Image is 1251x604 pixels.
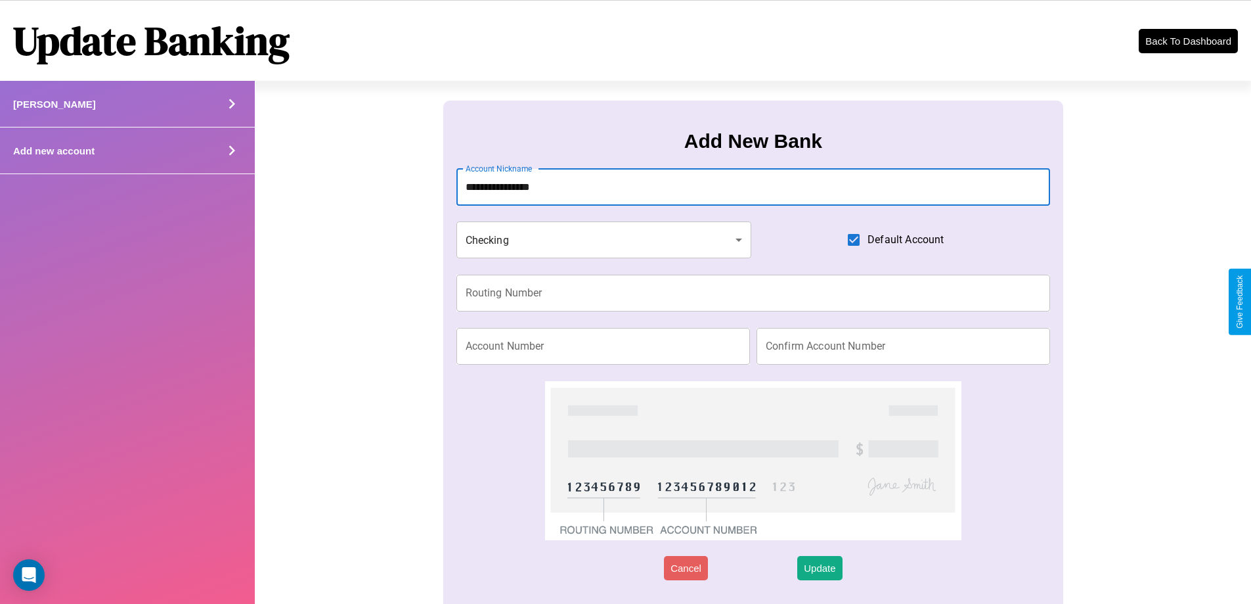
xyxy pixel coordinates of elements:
button: Cancel [664,556,708,580]
h1: Update Banking [13,14,290,68]
button: Back To Dashboard [1139,29,1238,53]
div: Open Intercom Messenger [13,559,45,591]
img: check [545,381,961,540]
h4: Add new account [13,145,95,156]
div: Give Feedback [1235,275,1244,329]
h4: [PERSON_NAME] [13,99,96,110]
div: Checking [456,221,752,258]
span: Default Account [867,232,944,248]
label: Account Nickname [466,163,533,174]
h3: Add New Bank [684,130,822,152]
button: Update [797,556,842,580]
